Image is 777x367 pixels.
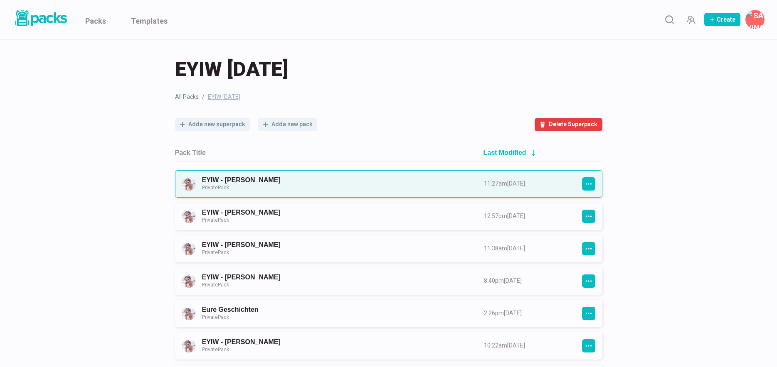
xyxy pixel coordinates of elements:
[535,118,602,131] button: Delete Superpack
[704,13,740,26] button: Create Pack
[208,93,240,101] span: EYIW [DATE]
[202,93,205,101] span: /
[175,56,288,83] span: EYIW [DATE]
[175,93,199,101] a: All Packs
[12,8,69,31] a: Packs logo
[175,118,250,131] button: Adda new superpack
[661,11,678,28] button: Search
[258,118,317,131] button: Adda new pack
[745,10,765,29] button: Savina Tilmann
[12,8,69,28] img: Packs logo
[175,149,206,157] h2: Pack Title
[683,11,699,28] button: Manage Team Invites
[483,149,526,157] h2: Last Modified
[175,93,602,101] nav: breadcrumb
